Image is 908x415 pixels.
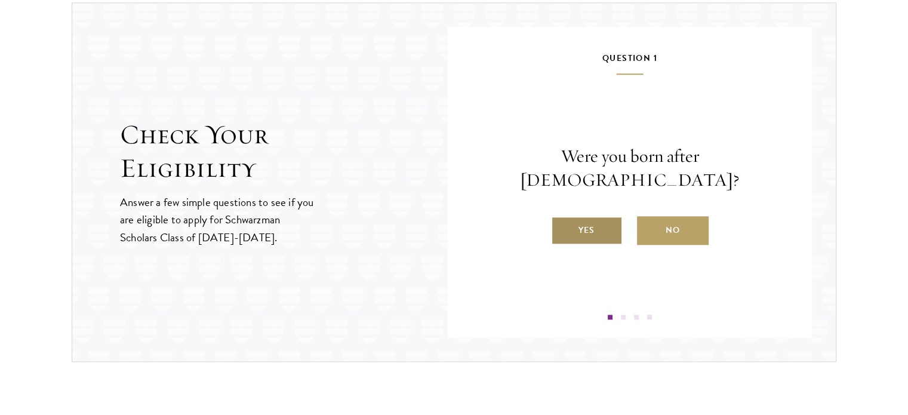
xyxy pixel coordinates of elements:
label: No [637,216,709,245]
label: Yes [551,216,623,245]
p: Answer a few simple questions to see if you are eligible to apply for Schwarzman Scholars Class o... [120,193,315,245]
h2: Check Your Eligibility [120,118,448,185]
p: Were you born after [DEMOGRAPHIC_DATA]? [484,145,776,192]
h5: Question 1 [484,51,776,75]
